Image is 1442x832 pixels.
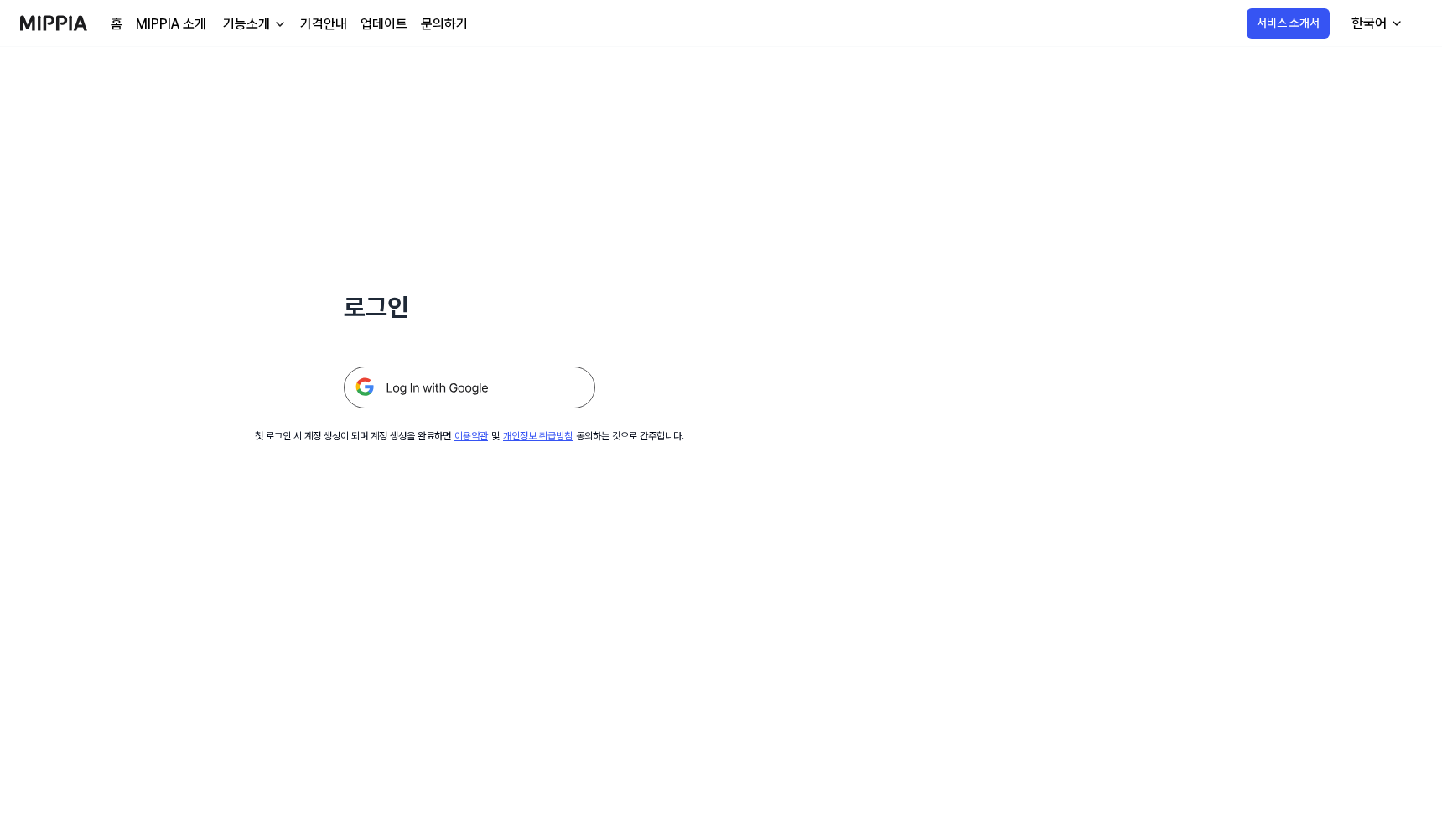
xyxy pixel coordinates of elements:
[220,14,273,34] div: 기능소개
[255,429,684,444] div: 첫 로그인 시 계정 생성이 되며 계정 생성을 완료하면 및 동의하는 것으로 간주합니다.
[1247,8,1330,39] button: 서비스 소개서
[454,430,488,442] a: 이용약관
[136,14,206,34] a: MIPPIA 소개
[273,18,287,31] img: down
[220,14,287,34] button: 기능소개
[503,430,573,442] a: 개인정보 취급방침
[360,14,407,34] a: 업데이트
[344,367,595,408] img: 구글 로그인 버튼
[1348,13,1390,34] div: 한국어
[1338,7,1413,40] button: 한국어
[300,14,347,34] a: 가격안내
[421,14,468,34] a: 문의하기
[344,289,595,326] h1: 로그인
[111,14,122,34] a: 홈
